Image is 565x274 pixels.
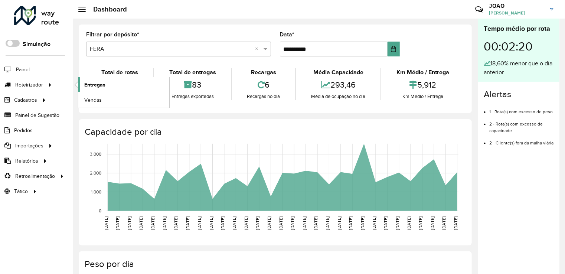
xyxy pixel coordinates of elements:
li: 2 - Cliente(s) fora da malha viária [489,134,553,146]
h4: Peso por dia [85,259,464,270]
span: Clear all [255,45,262,53]
span: Entregas [84,81,105,89]
text: [DATE] [418,216,423,230]
text: [DATE] [395,216,400,230]
text: [DATE] [290,216,295,230]
text: [DATE] [255,216,260,230]
a: Entregas [78,77,169,92]
a: Vendas [78,92,169,107]
text: [DATE] [302,216,307,230]
div: Km Médio / Entrega [383,93,463,100]
div: 00:02:20 [484,34,553,59]
div: Km Médio / Entrega [383,68,463,77]
text: [DATE] [209,216,213,230]
h4: Capacidade por dia [85,127,464,137]
span: Painel [16,66,30,74]
text: [DATE] [173,216,178,230]
text: [DATE] [244,216,248,230]
h2: Dashboard [86,5,127,13]
label: Filtrar por depósito [86,30,139,39]
div: Tempo médio por rota [484,24,553,34]
text: [DATE] [162,216,167,230]
text: [DATE] [197,216,202,230]
li: 1 - Rota(s) com excesso de peso [489,103,553,115]
text: [DATE] [150,216,155,230]
span: Pedidos [14,127,33,134]
text: 2,000 [90,170,101,175]
text: [DATE] [441,216,446,230]
text: [DATE] [185,216,190,230]
h3: JOAO [489,2,545,9]
text: [DATE] [127,216,132,230]
text: [DATE] [278,216,283,230]
label: Simulação [23,40,50,49]
text: [DATE] [325,216,330,230]
li: 2 - Rota(s) com excesso de capacidade [489,115,553,134]
div: Média Capacidade [298,68,379,77]
div: Total de entregas [156,68,229,77]
div: Recargas [234,68,294,77]
button: Choose Date [388,42,400,56]
a: Contato Rápido [471,1,487,17]
text: [DATE] [337,216,342,230]
div: 293,46 [298,77,379,93]
text: 0 [99,208,101,213]
span: Importações [15,142,43,150]
h4: Alertas [484,89,553,100]
span: Vendas [84,96,102,104]
text: [DATE] [104,216,108,230]
text: [DATE] [313,216,318,230]
div: Recargas no dia [234,93,294,100]
div: Total de rotas [88,68,151,77]
text: [DATE] [383,216,388,230]
text: [DATE] [232,216,236,230]
span: Roteirizador [15,81,43,89]
text: [DATE] [360,216,365,230]
span: Painel de Sugestão [15,111,59,119]
span: Cadastros [14,96,37,104]
span: Tático [14,187,28,195]
text: [DATE] [138,216,143,230]
div: 18,60% menor que o dia anterior [484,59,553,77]
label: Data [280,30,295,39]
div: 6 [234,77,294,93]
div: 5,912 [383,77,463,93]
text: [DATE] [430,216,435,230]
span: Relatórios [15,157,38,165]
div: Média de ocupação no dia [298,93,379,100]
text: [DATE] [453,216,458,230]
div: Entregas exportadas [156,93,229,100]
span: [PERSON_NAME] [489,10,545,16]
text: [DATE] [267,216,272,230]
text: [DATE] [348,216,353,230]
text: [DATE] [220,216,225,230]
text: [DATE] [115,216,120,230]
span: Retroalimentação [15,172,55,180]
text: 1,000 [91,189,101,194]
text: [DATE] [406,216,411,230]
text: [DATE] [372,216,376,230]
div: 83 [156,77,229,93]
text: 3,000 [90,152,101,157]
